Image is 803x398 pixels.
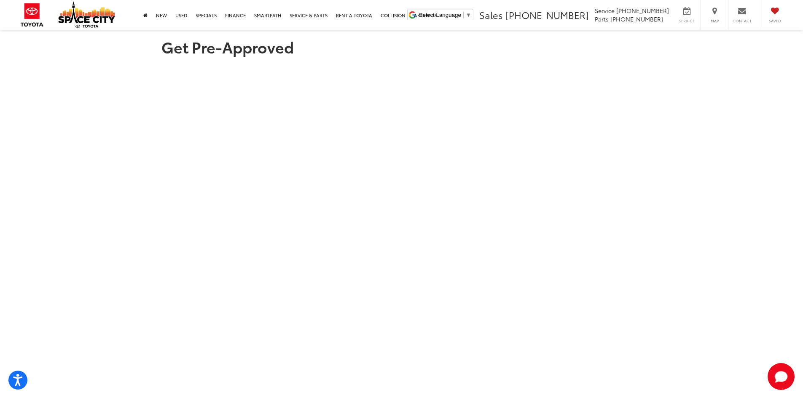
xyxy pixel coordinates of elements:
[479,8,503,21] span: Sales
[58,2,115,28] img: Space City Toyota
[161,38,642,55] h1: Get Pre-Approved
[768,363,795,390] button: Toggle Chat Window
[595,6,615,15] span: Service
[616,6,669,15] span: [PHONE_NUMBER]
[768,363,795,390] svg: Start Chat
[466,12,471,18] span: ▼
[610,15,663,23] span: [PHONE_NUMBER]
[733,18,752,24] span: Contact
[505,8,589,21] span: [PHONE_NUMBER]
[705,18,724,24] span: Map
[595,15,609,23] span: Parts
[765,18,784,24] span: Saved
[419,12,461,18] span: Select Language
[677,18,696,24] span: Service
[419,12,471,18] a: Select Language​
